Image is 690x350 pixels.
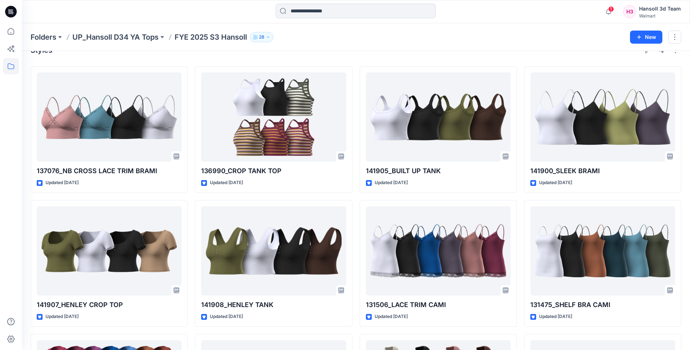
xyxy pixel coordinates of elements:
p: 141900_SLEEK BRAMI [530,166,675,176]
p: Updated [DATE] [210,179,243,187]
a: 136990_CROP TANK TOP [201,72,346,162]
p: 137076_NB CROSS LACE TRIM BRAMI [37,166,182,176]
p: FYE 2025 S3 Hansoll [175,32,247,42]
p: 131506_LACE TRIM CAMI [366,300,511,310]
a: Folders [31,32,56,42]
a: 131475_SHELF BRA CAMI [530,206,675,295]
a: 141908_HENLEY TANK [201,206,346,295]
p: Updated [DATE] [45,179,79,187]
a: 141900_SLEEK BRAMI [530,72,675,162]
a: 141907_HENLEY CROP TOP [37,206,182,295]
p: 136990_CROP TANK TOP [201,166,346,176]
p: Updated [DATE] [539,313,572,321]
div: Walmart [639,13,681,19]
div: H3 [623,5,636,18]
p: 141905_BUILT UP TANK [366,166,511,176]
button: 28 [250,32,274,42]
a: 141905_BUILT UP TANK [366,72,511,162]
a: UP_Hansoll D34 YA Tops [72,32,159,42]
a: 137076_NB CROSS LACE TRIM BRAMI [37,72,182,162]
p: Updated [DATE] [375,313,408,321]
p: 131475_SHELF BRA CAMI [530,300,675,310]
p: Updated [DATE] [45,313,79,321]
p: Updated [DATE] [375,179,408,187]
p: Updated [DATE] [210,313,243,321]
button: New [630,31,662,44]
p: 141907_HENLEY CROP TOP [37,300,182,310]
p: 141908_HENLEY TANK [201,300,346,310]
div: Hansoll 3d Team [639,4,681,13]
p: Updated [DATE] [539,179,572,187]
p: 28 [259,33,264,41]
span: 1 [608,6,614,12]
a: 131506_LACE TRIM CAMI [366,206,511,295]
